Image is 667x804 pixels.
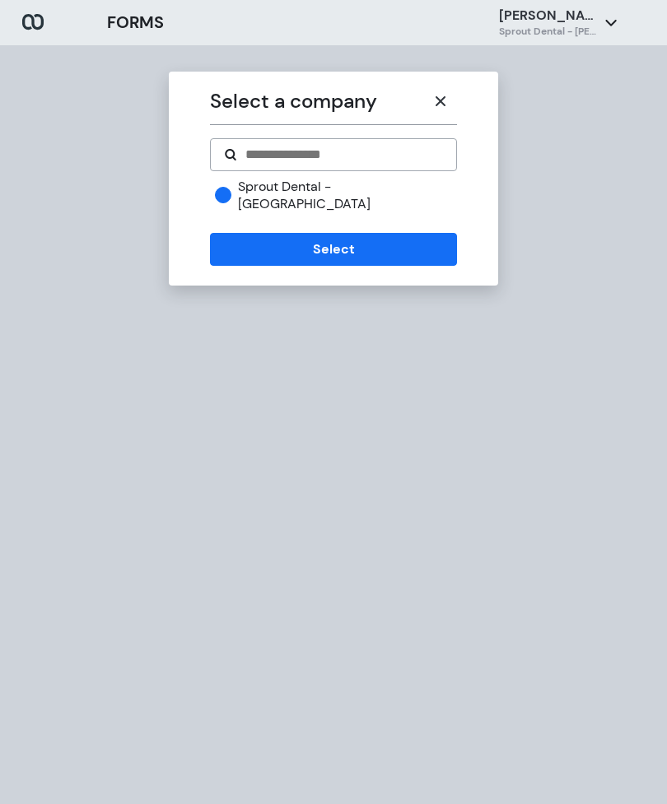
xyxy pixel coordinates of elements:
input: Search [244,145,442,165]
p: [PERSON_NAME] [499,7,598,25]
p: Select a company [210,86,423,116]
h6: Sprout Dental - [PERSON_NAME] [499,25,598,39]
label: Sprout Dental - [GEOGRAPHIC_DATA] [238,178,456,213]
button: Select [210,233,456,266]
h3: FORMS [107,10,164,35]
